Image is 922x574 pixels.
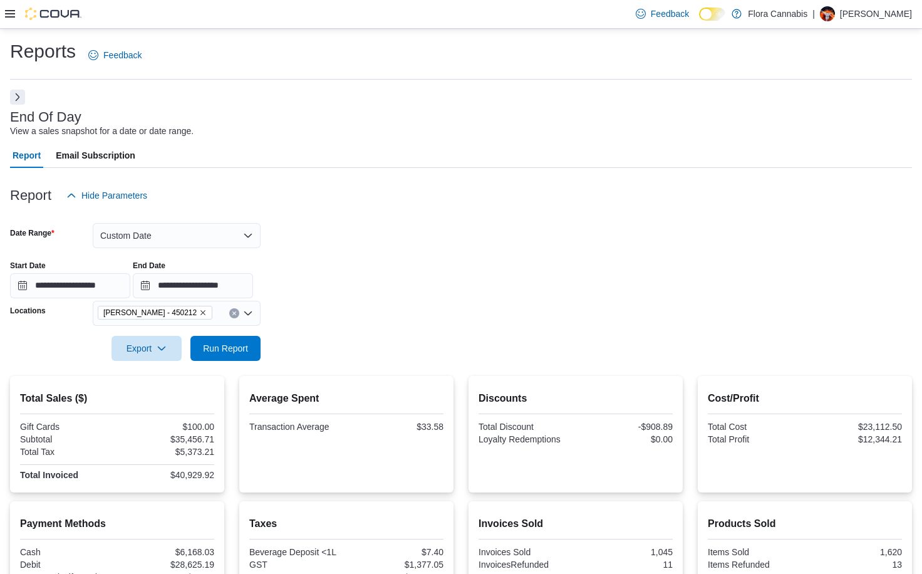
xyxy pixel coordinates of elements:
[578,560,673,570] div: 11
[249,422,344,432] div: Transaction Average
[249,516,443,531] h2: Taxes
[13,143,41,168] span: Report
[708,560,802,570] div: Items Refunded
[10,306,46,316] label: Locations
[25,8,81,20] img: Cova
[840,6,912,21] p: [PERSON_NAME]
[578,422,673,432] div: -$908.89
[578,434,673,444] div: $0.00
[243,308,253,318] button: Open list of options
[83,43,147,68] a: Feedback
[229,308,239,318] button: Clear input
[119,336,174,361] span: Export
[578,547,673,557] div: 1,045
[249,391,443,406] h2: Average Spent
[103,306,197,319] span: [PERSON_NAME] - 450212
[249,547,344,557] div: Beverage Deposit <1L
[20,560,115,570] div: Debit
[98,306,212,320] span: Lawrence - Kelowna - 450212
[479,422,573,432] div: Total Discount
[807,547,902,557] div: 1,620
[807,434,902,444] div: $12,344.21
[20,547,115,557] div: Cash
[631,1,694,26] a: Feedback
[349,560,443,570] div: $1,377.05
[699,8,725,21] input: Dark Mode
[133,273,253,298] input: Press the down key to open a popover containing a calendar.
[479,391,673,406] h2: Discounts
[748,6,807,21] p: Flora Cannabis
[479,560,573,570] div: InvoicesRefunded
[708,391,902,406] h2: Cost/Profit
[651,8,689,20] span: Feedback
[479,434,573,444] div: Loyalty Redemptions
[199,309,207,316] button: Remove Lawrence - Kelowna - 450212 from selection in this group
[708,422,802,432] div: Total Cost
[812,6,815,21] p: |
[249,560,344,570] div: GST
[708,547,802,557] div: Items Sold
[20,434,115,444] div: Subtotal
[349,422,443,432] div: $33.58
[479,547,573,557] div: Invoices Sold
[20,470,78,480] strong: Total Invoiced
[20,447,115,457] div: Total Tax
[120,434,214,444] div: $35,456.71
[10,273,130,298] input: Press the down key to open a popover containing a calendar.
[807,422,902,432] div: $23,112.50
[133,261,165,271] label: End Date
[120,447,214,457] div: $5,373.21
[120,560,214,570] div: $28,625.19
[10,228,54,238] label: Date Range
[10,90,25,105] button: Next
[61,183,152,208] button: Hide Parameters
[190,336,261,361] button: Run Report
[56,143,135,168] span: Email Subscription
[10,110,81,125] h3: End Of Day
[708,516,902,531] h2: Products Sold
[111,336,182,361] button: Export
[708,434,802,444] div: Total Profit
[20,391,214,406] h2: Total Sales ($)
[120,470,214,480] div: $40,929.92
[807,560,902,570] div: 13
[20,422,115,432] div: Gift Cards
[120,422,214,432] div: $100.00
[10,39,76,64] h1: Reports
[120,547,214,557] div: $6,168.03
[10,125,194,138] div: View a sales snapshot for a date or date range.
[103,49,142,61] span: Feedback
[20,516,214,531] h2: Payment Methods
[479,516,673,531] h2: Invoices Sold
[93,223,261,248] button: Custom Date
[820,6,835,21] div: Kyle Pehkonen
[81,189,147,202] span: Hide Parameters
[349,547,443,557] div: $7.40
[10,188,51,203] h3: Report
[10,261,46,271] label: Start Date
[203,342,248,355] span: Run Report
